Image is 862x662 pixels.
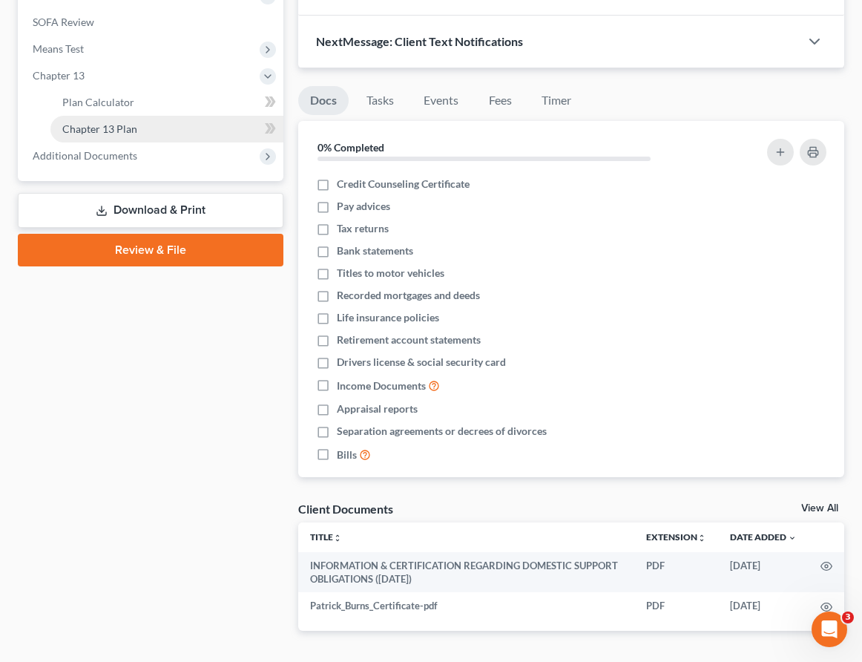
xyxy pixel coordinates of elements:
span: 3 [842,612,854,623]
td: [DATE] [718,592,809,619]
a: Date Added expand_more [730,531,797,543]
span: Appraisal reports [337,402,418,416]
a: SOFA Review [21,9,283,36]
a: Events [412,86,470,115]
a: Titleunfold_more [310,531,342,543]
a: Chapter 13 Plan [50,116,283,142]
span: NextMessage: Client Text Notifications [316,34,523,48]
span: Chapter 13 Plan [62,122,137,135]
td: PDF [634,592,718,619]
span: Plan Calculator [62,96,134,108]
span: Life insurance policies [337,310,439,325]
a: View All [801,503,838,514]
span: Pay advices [337,199,390,214]
a: Timer [530,86,583,115]
td: PDF [634,552,718,593]
span: Tax returns [337,221,389,236]
a: Docs [298,86,349,115]
span: Recorded mortgages and deeds [337,288,480,303]
span: Titles to motor vehicles [337,266,444,281]
a: Extensionunfold_more [646,531,706,543]
a: Download & Print [18,193,283,228]
span: SOFA Review [33,16,94,28]
a: Fees [476,86,524,115]
span: Bills [337,448,357,462]
i: expand_more [788,534,797,543]
td: [DATE] [718,552,809,593]
strong: 0% Completed [318,141,384,154]
a: Review & File [18,234,283,266]
span: Chapter 13 [33,69,85,82]
span: Means Test [33,42,84,55]
span: Income Documents [337,378,426,393]
td: Patrick_Burns_Certificate-pdf [298,592,634,619]
span: Credit Counseling Certificate [337,177,470,191]
i: unfold_more [697,534,706,543]
i: unfold_more [333,534,342,543]
span: Separation agreements or decrees of divorces [337,424,547,439]
span: Retirement account statements [337,332,481,347]
iframe: Intercom live chat [812,612,847,647]
span: Drivers license & social security card [337,355,506,370]
span: Additional Documents [33,149,137,162]
span: Bank statements [337,243,413,258]
a: Tasks [355,86,406,115]
div: Client Documents [298,501,393,517]
td: INFORMATION & CERTIFICATION REGARDING DOMESTIC SUPPORT OBLIGATIONS ([DATE]) [298,552,634,593]
a: Plan Calculator [50,89,283,116]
